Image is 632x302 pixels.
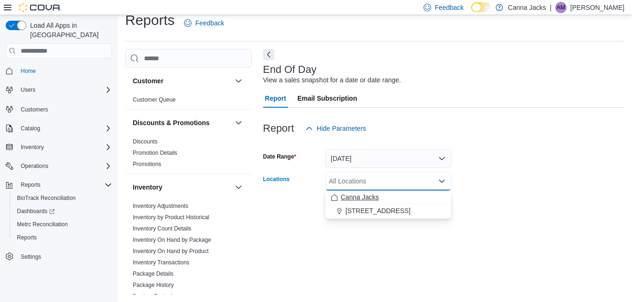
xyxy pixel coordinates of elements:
[233,75,244,87] button: Customer
[13,232,40,243] a: Reports
[133,270,174,278] span: Package Details
[2,102,116,116] button: Customers
[17,160,112,172] span: Operations
[180,14,228,32] a: Feedback
[133,293,182,300] a: Product Expirations
[13,206,112,217] span: Dashboards
[2,122,116,135] button: Catalog
[9,191,116,205] button: BioTrack Reconciliation
[17,194,76,202] span: BioTrack Reconciliation
[13,219,72,230] a: Metrc Reconciliation
[21,181,40,189] span: Reports
[2,64,116,78] button: Home
[133,76,231,86] button: Customer
[325,204,451,218] button: [STREET_ADDRESS]
[133,150,177,156] a: Promotion Details
[17,65,40,77] a: Home
[263,64,317,75] h3: End Of Day
[557,2,565,13] span: AM
[125,11,175,30] h1: Reports
[17,84,112,95] span: Users
[508,2,546,13] p: Canna Jacks
[263,175,290,183] label: Locations
[325,191,451,218] div: Choose from the following options
[17,251,45,262] a: Settings
[133,183,162,192] h3: Inventory
[17,104,52,115] a: Customers
[133,237,211,243] a: Inventory On Hand by Package
[133,96,176,103] a: Customer Queue
[195,18,224,28] span: Feedback
[471,12,472,13] span: Dark Mode
[133,259,190,266] span: Inventory Transactions
[233,182,244,193] button: Inventory
[17,251,112,262] span: Settings
[19,3,61,12] img: Cova
[9,218,116,231] button: Metrc Reconciliation
[17,160,52,172] button: Operations
[471,2,491,12] input: Dark Mode
[133,248,208,254] a: Inventory On Hand by Product
[21,106,48,113] span: Customers
[133,214,209,221] a: Inventory by Product Historical
[125,136,252,174] div: Discounts & Promotions
[341,192,379,202] span: Canna Jacks
[13,192,112,204] span: BioTrack Reconciliation
[17,84,39,95] button: Users
[233,117,244,128] button: Discounts & Promotions
[26,21,112,40] span: Load All Apps in [GEOGRAPHIC_DATA]
[435,3,464,12] span: Feedback
[13,206,58,217] a: Dashboards
[2,83,116,96] button: Users
[263,49,274,60] button: Next
[17,221,68,228] span: Metrc Reconciliation
[125,94,252,109] div: Customer
[133,183,231,192] button: Inventory
[133,225,192,232] a: Inventory Count Details
[263,153,296,160] label: Date Range
[17,65,112,77] span: Home
[17,207,55,215] span: Dashboards
[263,123,294,134] h3: Report
[325,191,451,204] button: Canna Jacks
[133,282,174,288] a: Package History
[21,67,36,75] span: Home
[265,89,286,108] span: Report
[570,2,624,13] p: [PERSON_NAME]
[263,75,401,85] div: View a sales snapshot for a date or date range.
[2,178,116,191] button: Reports
[6,60,112,288] nav: Complex example
[17,123,44,134] button: Catalog
[21,125,40,132] span: Catalog
[133,76,163,86] h3: Customer
[13,192,80,204] a: BioTrack Reconciliation
[133,225,192,232] span: Inventory Count Details
[345,206,410,215] span: [STREET_ADDRESS]
[17,179,44,191] button: Reports
[297,89,357,108] span: Email Subscription
[133,138,158,145] span: Discounts
[133,202,188,210] span: Inventory Adjustments
[133,203,188,209] a: Inventory Adjustments
[133,259,190,266] a: Inventory Transactions
[438,177,446,185] button: Close list of options
[302,119,370,138] button: Hide Parameters
[21,86,35,94] span: Users
[13,232,112,243] span: Reports
[17,103,112,115] span: Customers
[133,236,211,244] span: Inventory On Hand by Package
[2,159,116,173] button: Operations
[17,142,112,153] span: Inventory
[9,231,116,244] button: Reports
[17,179,112,191] span: Reports
[555,2,567,13] div: Ashley Martin
[9,205,116,218] a: Dashboards
[133,161,161,167] a: Promotions
[133,96,176,103] span: Customer Queue
[317,124,366,133] span: Hide Parameters
[133,138,158,145] a: Discounts
[550,2,552,13] p: |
